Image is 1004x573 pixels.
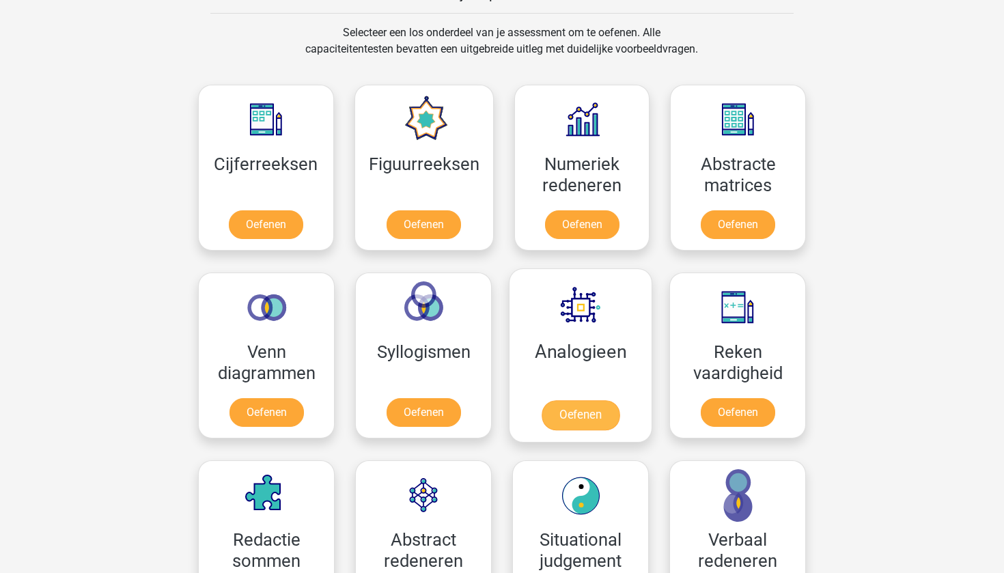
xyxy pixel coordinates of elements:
[701,210,775,239] a: Oefenen
[229,210,303,239] a: Oefenen
[292,25,711,74] div: Selecteer een los onderdeel van je assessment om te oefenen. Alle capaciteitentesten bevatten een...
[229,398,304,427] a: Oefenen
[387,210,461,239] a: Oefenen
[387,398,461,427] a: Oefenen
[542,400,619,430] a: Oefenen
[701,398,775,427] a: Oefenen
[545,210,619,239] a: Oefenen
